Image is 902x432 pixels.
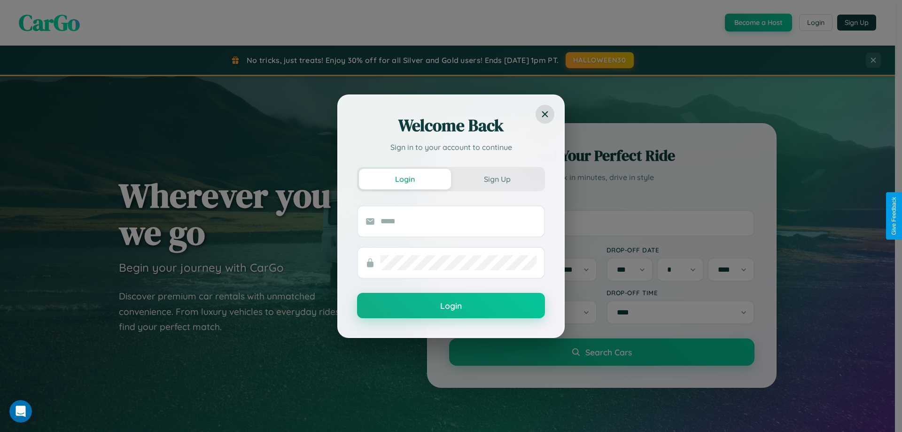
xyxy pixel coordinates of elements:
[357,114,545,137] h2: Welcome Back
[359,169,451,189] button: Login
[451,169,543,189] button: Sign Up
[9,400,32,423] iframe: Intercom live chat
[891,197,897,235] div: Give Feedback
[357,141,545,153] p: Sign in to your account to continue
[357,293,545,318] button: Login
